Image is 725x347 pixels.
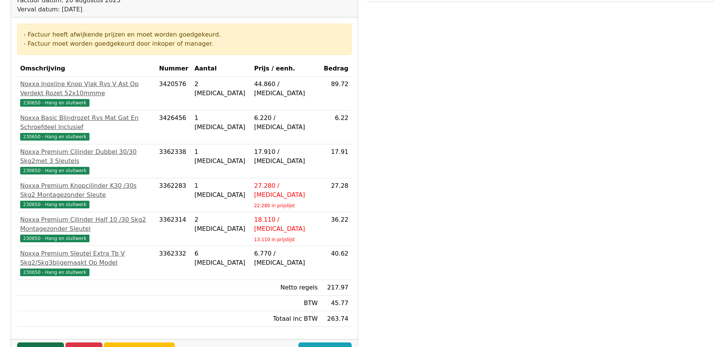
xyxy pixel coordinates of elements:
[254,249,318,267] div: 6.770 / [MEDICAL_DATA]
[251,280,321,296] td: Netto regels
[20,215,153,243] a: Noxxa Premium Cilinder Half 10 /30 Skg2 Montagezonder Sleutel230650 - Hang en sluitwerk
[321,144,352,178] td: 17.91
[20,249,153,267] div: Noxxa Premium Sleutel Extra Tb V Skg2/Skg3bijgemaakt Op Model
[321,246,352,280] td: 40.62
[254,237,295,242] sub: 13.110 in prijslijst
[156,77,191,110] td: 3420576
[20,201,89,208] span: 230650 - Hang en sluitwerk
[194,147,248,166] div: 1 [MEDICAL_DATA]
[194,249,248,267] div: 6 [MEDICAL_DATA]
[254,215,318,233] div: 18.110 / [MEDICAL_DATA]
[254,80,318,98] div: 44.860 / [MEDICAL_DATA]
[321,212,352,246] td: 36.22
[20,269,89,276] span: 230650 - Hang en sluitwerk
[24,30,345,39] div: - Factuur heeft afwijkende prijzen en moet worden goedgekeurd.
[254,147,318,166] div: 17.910 / [MEDICAL_DATA]
[194,80,248,98] div: 2 [MEDICAL_DATA]
[156,110,191,144] td: 3426456
[20,249,153,277] a: Noxxa Premium Sleutel Extra Tb V Skg2/Skg3bijgemaakt Op Model230650 - Hang en sluitwerk
[20,167,89,174] span: 230650 - Hang en sluitwerk
[254,203,295,208] sub: 22.280 in prijslijst
[20,80,153,98] div: Noxxa Inoxline Knop Vlak Rvs V Ast Op Verdekt Rozet 52x10mmme
[20,99,89,107] span: 230650 - Hang en sluitwerk
[254,181,318,200] div: 27.280 / [MEDICAL_DATA]
[156,178,191,212] td: 3362283
[17,61,156,77] th: Omschrijving
[321,280,352,296] td: 217.97
[321,110,352,144] td: 6.22
[20,235,89,242] span: 230650 - Hang en sluitwerk
[194,181,248,200] div: 1 [MEDICAL_DATA]
[20,80,153,107] a: Noxxa Inoxline Knop Vlak Rvs V Ast Op Verdekt Rozet 52x10mmme230650 - Hang en sluitwerk
[17,5,231,14] div: Verval datum: [DATE]
[194,215,248,233] div: 2 [MEDICAL_DATA]
[20,181,153,200] div: Noxxa Premium Knopcilinder K30 /30s Skg2 Montagezonder Sleute
[191,61,251,77] th: Aantal
[321,296,352,311] td: 45.77
[321,61,352,77] th: Bedrag
[156,246,191,280] td: 3362332
[321,311,352,327] td: 263.74
[24,39,345,48] div: - Factuur moet worden goedgekeurd door inkoper of manager.
[156,61,191,77] th: Nummer
[321,178,352,212] td: 27.28
[20,147,153,166] div: Noxxa Premium Cilinder Dubbel 30/30 Skg2met 3 Sleutels
[20,215,153,233] div: Noxxa Premium Cilinder Half 10 /30 Skg2 Montagezonder Sleutel
[20,181,153,209] a: Noxxa Premium Knopcilinder K30 /30s Skg2 Montagezonder Sleute230650 - Hang en sluitwerk
[20,147,153,175] a: Noxxa Premium Cilinder Dubbel 30/30 Skg2met 3 Sleutels230650 - Hang en sluitwerk
[20,133,89,141] span: 230650 - Hang en sluitwerk
[20,114,153,132] div: Noxxa Basic Blindrozet Rvs Mat Gat En Schroefdeel Inclusief
[251,311,321,327] td: Totaal inc BTW
[20,114,153,141] a: Noxxa Basic Blindrozet Rvs Mat Gat En Schroefdeel Inclusief230650 - Hang en sluitwerk
[156,212,191,246] td: 3362314
[251,296,321,311] td: BTW
[251,61,321,77] th: Prijs / eenh.
[194,114,248,132] div: 1 [MEDICAL_DATA]
[321,77,352,110] td: 89.72
[156,144,191,178] td: 3362338
[254,114,318,132] div: 6.220 / [MEDICAL_DATA]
